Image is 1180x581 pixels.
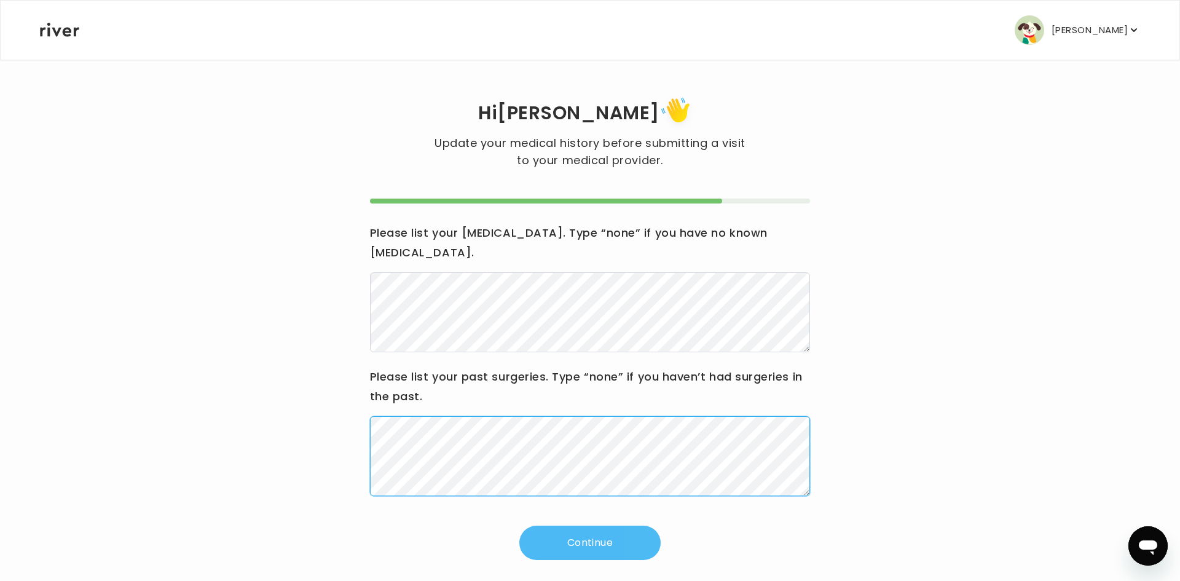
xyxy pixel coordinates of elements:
[1015,15,1044,45] img: user avatar
[370,367,811,406] h3: Please list your past surgeries. Type “none” if you haven’t had surgeries in the past.
[1128,526,1168,566] iframe: Button to launch messaging window
[1052,22,1128,39] p: [PERSON_NAME]
[360,93,820,135] h1: Hi [PERSON_NAME]
[429,135,751,169] p: Update your medical history before submitting a visit to your medical provider.
[370,223,811,263] h3: Please list your [MEDICAL_DATA]. Type “none” if you have no known [MEDICAL_DATA].
[1015,15,1140,45] button: user avatar[PERSON_NAME]
[519,526,661,560] button: Continue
